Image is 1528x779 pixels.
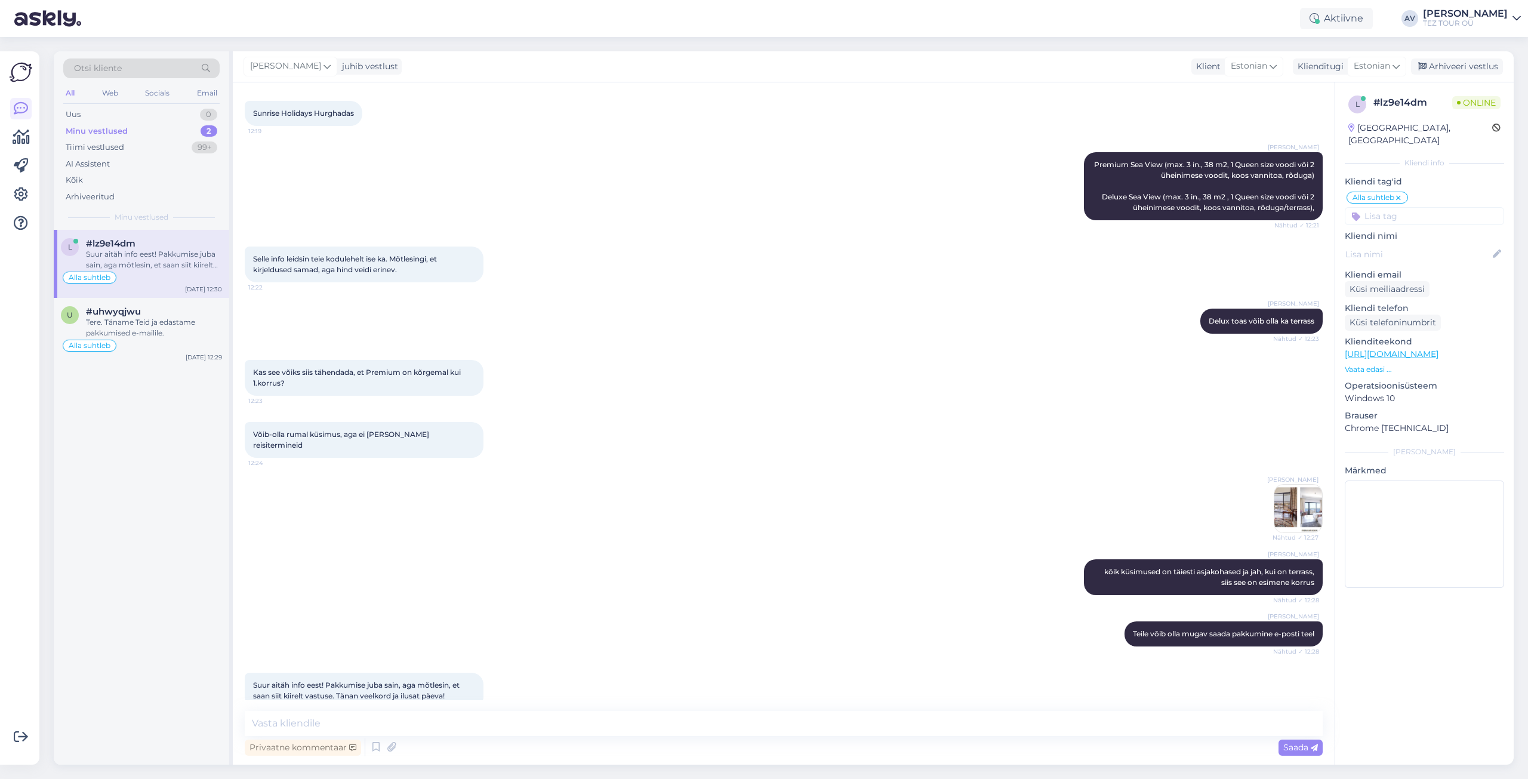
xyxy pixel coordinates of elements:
[1283,742,1318,753] span: Saada
[68,242,72,251] span: l
[1268,143,1319,152] span: [PERSON_NAME]
[1345,175,1504,188] p: Kliendi tag'id
[10,61,32,84] img: Askly Logo
[1345,422,1504,435] p: Chrome [TECHNICAL_ID]
[86,249,222,270] div: Suur aitäh info eest! Pakkumise juba sain, aga mõtlesin, et saan siit kiirelt vastuse. Tänan veel...
[192,141,217,153] div: 99+
[67,310,73,319] span: u
[1348,122,1492,147] div: [GEOGRAPHIC_DATA], [GEOGRAPHIC_DATA]
[1274,221,1319,230] span: Nähtud ✓ 12:21
[1345,447,1504,457] div: [PERSON_NAME]
[86,317,222,338] div: Tere. Täname Teid ja edastame pakkumised e-mailile.
[1273,533,1318,542] span: Nähtud ✓ 12:27
[248,396,293,405] span: 12:23
[1356,100,1360,109] span: l
[69,342,110,349] span: Alla suhtleb
[1268,612,1319,621] span: [PERSON_NAME]
[1345,392,1504,405] p: Windows 10
[143,85,172,101] div: Socials
[100,85,121,101] div: Web
[201,125,217,137] div: 2
[1273,647,1319,656] span: Nähtud ✓ 12:28
[1268,299,1319,308] span: [PERSON_NAME]
[253,681,461,700] span: Suur aitäh info eest! Pakkumise juba sain, aga mõtlesin, et saan siit kiirelt vastuse. Tänan veel...
[1273,596,1319,605] span: Nähtud ✓ 12:28
[1231,60,1267,73] span: Estonian
[1345,315,1441,331] div: Küsi telefoninumbrit
[1345,349,1438,359] a: [URL][DOMAIN_NAME]
[1345,364,1504,375] p: Vaata edasi ...
[1345,207,1504,225] input: Lisa tag
[200,109,217,121] div: 0
[195,85,220,101] div: Email
[248,127,293,136] span: 12:19
[1345,380,1504,392] p: Operatsioonisüsteem
[1104,567,1316,587] span: kõik küsimused on täiesti asjakohased ja jah, kui on terrass, siis see on esimene korrus
[186,353,222,362] div: [DATE] 12:29
[253,254,439,274] span: Selle info leidsin teie kodulehelt ise ka. Mõtlesingi, et kirjeldused samad, aga hind veidi erinev.
[1273,334,1319,343] span: Nähtud ✓ 12:23
[1345,409,1504,422] p: Brauser
[1209,316,1314,325] span: Delux toas võib olla ka terrass
[185,285,222,294] div: [DATE] 12:30
[245,740,361,756] div: Privaatne kommentaar
[1345,464,1504,477] p: Märkmed
[1345,302,1504,315] p: Kliendi telefon
[1345,269,1504,281] p: Kliendi email
[1354,60,1390,73] span: Estonian
[253,109,354,118] span: Sunrise Holidays Hurghadas
[1373,96,1452,110] div: # lz9e14dm
[253,368,463,387] span: Kas see võiks siis tähendada, et Premium on kõrgemal kui 1.korrus?
[1353,194,1394,201] span: Alla suhtleb
[1133,629,1314,638] span: Teile võib olla mugav saada pakkumine e-posti teel
[66,125,128,137] div: Minu vestlused
[66,109,81,121] div: Uus
[1300,8,1373,29] div: Aktiivne
[1345,248,1490,261] input: Lisa nimi
[1411,58,1503,75] div: Arhiveeri vestlus
[1423,19,1508,28] div: TEZ TOUR OÜ
[115,212,168,223] span: Minu vestlused
[1401,10,1418,27] div: AV
[1293,60,1344,73] div: Klienditugi
[1452,96,1501,109] span: Online
[63,85,77,101] div: All
[1423,9,1521,28] a: [PERSON_NAME]TEZ TOUR OÜ
[74,62,122,75] span: Otsi kliente
[253,430,431,449] span: Võib-olla rumal küsimus, aga ei [PERSON_NAME] reisitermineid
[1191,60,1221,73] div: Klient
[86,306,141,317] span: #uhwyqjwu
[1267,475,1318,484] span: [PERSON_NAME]
[66,141,124,153] div: Tiimi vestlused
[250,60,321,73] span: [PERSON_NAME]
[1268,550,1319,559] span: [PERSON_NAME]
[1423,9,1508,19] div: [PERSON_NAME]
[1345,335,1504,348] p: Klienditeekond
[66,174,83,186] div: Kõik
[1345,230,1504,242] p: Kliendi nimi
[66,158,110,170] div: AI Assistent
[86,238,135,249] span: #lz9e14dm
[1345,281,1430,297] div: Küsi meiliaadressi
[248,283,293,292] span: 12:22
[337,60,398,73] div: juhib vestlust
[69,274,110,281] span: Alla suhtleb
[1345,158,1504,168] div: Kliendi info
[1274,485,1322,532] img: Attachment
[248,458,293,467] span: 12:24
[1094,160,1316,212] span: Premium Sea View (max. 3 in., 38 m2, 1 Queen size voodi või 2 üheinimese voodit, koos vannitoa, r...
[66,191,115,203] div: Arhiveeritud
